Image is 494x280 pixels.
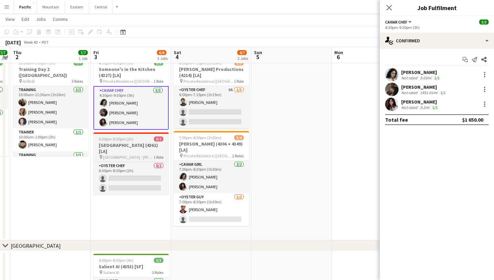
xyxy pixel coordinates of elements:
[93,264,169,270] h3: Salient AI (4353) [SF]
[419,105,431,110] div: 9.2mi
[385,19,407,25] span: Caviar Chef
[183,153,232,158] span: Private Residence ([GEOGRAPHIC_DATA], [GEOGRAPHIC_DATA])
[79,56,87,61] div: 1 Job
[174,86,249,128] app-card-role: Oyster Chef6A1/36:00pm-7:15pm (1h15m)[PERSON_NAME]
[99,258,133,263] span: 4:00pm-8:00pm (4h)
[13,66,88,78] h3: Training Day 2 ([GEOGRAPHIC_DATA])
[174,56,249,128] app-job-card: 6:00pm-7:15pm (1h15m)1/3[PERSON_NAME] Productions (4214) [LA] Private Residence ([GEOGRAPHIC_DATA...
[93,49,99,55] span: Fri
[253,53,262,61] span: 5
[99,136,133,142] span: 6:30pm-8:30pm (2h)
[401,69,441,75] div: [PERSON_NAME]
[72,79,83,84] span: 3 Roles
[93,132,169,195] app-job-card: 6:30pm-8:30pm (2h)0/2[GEOGRAPHIC_DATA] (4361) [LA] [GEOGRAPHIC_DATA] - [PERSON_NAME][GEOGRAPHIC_D...
[154,155,163,160] span: 1 Role
[434,75,440,80] app-skills-label: 1/1
[157,50,166,55] span: 6/8
[103,270,119,275] span: Salient AI
[19,15,32,24] a: Edit
[103,155,154,160] span: [GEOGRAPHIC_DATA] - [PERSON_NAME][GEOGRAPHIC_DATA] ([GEOGRAPHIC_DATA], [GEOGRAPHIC_DATA])
[3,15,17,24] a: View
[401,99,439,105] div: [PERSON_NAME]
[385,116,408,123] div: Total fee
[234,135,244,140] span: 3/4
[22,16,29,22] span: Edit
[93,142,169,154] h3: [GEOGRAPHIC_DATA] (4361) [LA]
[11,242,61,249] div: [GEOGRAPHIC_DATA]
[65,0,89,13] button: Eastern
[401,84,447,90] div: [PERSON_NAME]
[157,56,168,61] div: 3 Jobs
[479,19,489,25] span: 3/3
[42,40,49,45] div: PDT
[174,131,249,226] app-job-card: 7:00pm-8:30pm (1h30m)3/4[PERSON_NAME] (4306 + 4349) [LA] Private Residence ([GEOGRAPHIC_DATA], [G...
[401,90,419,95] div: Not rated
[14,0,37,13] button: Pacific
[254,49,262,55] span: Sun
[380,33,494,49] div: Confirmed
[50,15,71,24] a: Comms
[419,75,433,80] div: 9.03mi
[13,151,88,194] app-card-role: Training3/3
[419,90,439,95] div: 1951.01mi
[22,40,39,45] span: Week 40
[33,15,49,24] a: Jobs
[183,79,234,84] span: Private Residence ([GEOGRAPHIC_DATA], [GEOGRAPHIC_DATA])
[401,75,419,80] div: Not rated
[37,0,65,13] button: Mountain
[334,49,343,55] span: Mon
[13,128,88,151] app-card-role: Trainer1/110:00am-1:00pm (3h)[PERSON_NAME]
[5,39,21,46] div: [DATE]
[238,56,248,61] div: 2 Jobs
[93,86,169,130] app-card-role: Caviar Chef3/34:30pm-9:30pm (5h)[PERSON_NAME][PERSON_NAME][PERSON_NAME]
[13,56,88,156] app-job-card: 10:00am-1:00pm (3h)7/7Training Day 2 ([GEOGRAPHIC_DATA]) AirBnB3 RolesTraining3/310:00am-11:30am ...
[89,0,113,13] button: Central
[92,53,99,61] span: 3
[174,66,249,78] h3: [PERSON_NAME] Productions (4214) [LA]
[173,53,181,61] span: 4
[93,66,169,78] h3: Someone's in the Kitchen (4327) [LA]
[174,193,249,226] app-card-role: Oyster Guy1/27:00pm-8:30pm (1h30m)[PERSON_NAME]
[13,86,88,128] app-card-role: Training3/310:00am-11:30am (1h30m)[PERSON_NAME][PERSON_NAME][PERSON_NAME]
[432,105,438,110] app-skills-label: 1/1
[103,79,154,84] span: Private Residence ([GEOGRAPHIC_DATA], [GEOGRAPHIC_DATA])
[78,50,88,55] span: 7/7
[13,49,22,55] span: Thu
[174,49,181,55] span: Sat
[93,56,169,130] app-job-card: 4:30pm-9:30pm (5h)3/3Someone's in the Kitchen (4327) [LA] Private Residence ([GEOGRAPHIC_DATA], [...
[385,19,413,25] button: Caviar Chef
[237,50,247,55] span: 4/7
[154,79,163,84] span: 1 Role
[36,16,46,22] span: Jobs
[380,3,494,12] h3: Job Fulfilment
[93,162,169,195] app-card-role: Oyster Chef0/26:30pm-8:30pm (2h)
[174,161,249,193] app-card-role: Caviar Girl2/27:00pm-8:30pm (1h30m)[PERSON_NAME][PERSON_NAME]
[152,270,163,275] span: 3 Roles
[385,25,489,30] div: 4:30pm-9:30pm (5h)
[174,141,249,153] h3: [PERSON_NAME] (4306 + 4349) [LA]
[462,116,483,123] div: $1 650.00
[5,16,15,22] span: View
[440,90,446,95] app-skills-label: 1/1
[154,136,163,142] span: 0/2
[53,16,68,22] span: Comms
[333,53,343,61] span: 6
[232,153,244,158] span: 2 Roles
[401,105,419,110] div: Not rated
[234,79,244,84] span: 1 Role
[154,258,163,263] span: 3/3
[23,79,35,84] span: AirBnB
[12,53,22,61] span: 2
[179,135,221,140] span: 7:00pm-8:30pm (1h30m)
